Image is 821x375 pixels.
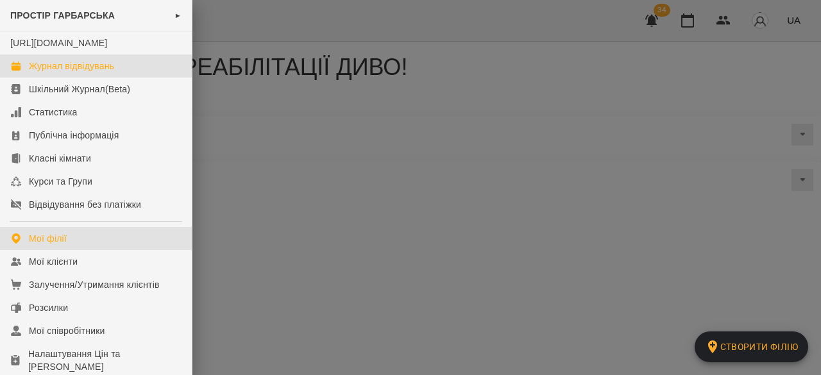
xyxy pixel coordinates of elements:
div: Налаштування Цін та [PERSON_NAME] [28,347,182,373]
div: Курси та Групи [29,175,92,188]
div: Залучення/Утримання клієнтів [29,278,160,291]
div: Журнал відвідувань [29,60,114,72]
span: ► [174,10,182,21]
div: Статистика [29,106,78,119]
div: Розсилки [29,301,68,314]
span: ПРОСТІР ГАРБАРСЬКА [10,10,115,21]
div: Мої філії [29,232,67,245]
div: Публічна інформація [29,129,119,142]
div: Шкільний Журнал(Beta) [29,83,130,96]
div: Класні кімнати [29,152,91,165]
div: Мої клієнти [29,255,78,268]
a: [URL][DOMAIN_NAME] [10,38,107,48]
div: Відвідування без платіжки [29,198,141,211]
div: Мої співробітники [29,324,105,337]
